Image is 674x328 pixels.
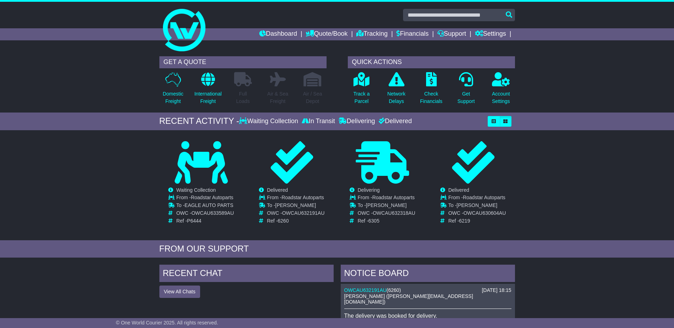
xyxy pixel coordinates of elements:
a: GetSupport [457,72,475,109]
button: View All Chats [159,286,200,298]
div: [DATE] 18:15 [482,287,511,293]
span: OWCAU632318AU [373,210,415,216]
span: EAGLE AUTO PARTS [185,202,233,208]
p: Get Support [457,90,475,105]
span: Roadstar Autoparts [372,195,415,200]
a: InternationalFreight [194,72,222,109]
p: Full Loads [234,90,252,105]
td: OWC - [448,210,506,218]
td: Ref - [448,218,506,224]
p: International Freight [194,90,222,105]
div: ( ) [344,287,511,293]
span: Delivering [358,187,380,193]
span: Waiting Collection [176,187,216,193]
a: Quote/Book [306,28,347,40]
a: Dashboard [259,28,297,40]
span: [PERSON_NAME] [366,202,407,208]
div: Delivered [377,117,412,125]
td: OWC - [358,210,415,218]
td: Ref - [267,218,325,224]
span: [PERSON_NAME] ([PERSON_NAME][EMAIL_ADDRESS][DOMAIN_NAME]) [344,293,473,305]
a: NetworkDelays [387,72,406,109]
a: CheckFinancials [420,72,443,109]
a: Track aParcel [353,72,370,109]
span: 6219 [459,218,470,224]
span: Delivered [267,187,288,193]
td: From - [358,195,415,202]
div: RECENT CHAT [159,265,334,284]
p: Account Settings [492,90,510,105]
span: Delivered [448,187,469,193]
span: OWCAU633589AU [191,210,234,216]
span: Roadstar Autoparts [191,195,233,200]
span: [PERSON_NAME] [457,202,497,208]
a: Settings [475,28,506,40]
span: OWCAU632191AU [282,210,324,216]
a: OWCAU632191AU [344,287,387,293]
div: Waiting Collection [239,117,300,125]
span: P6444 [187,218,201,224]
span: Roadstar Autoparts [282,195,324,200]
td: To - [358,202,415,210]
div: RECENT ACTIVITY - [159,116,239,126]
span: [PERSON_NAME] [275,202,316,208]
p: Check Financials [420,90,442,105]
a: DomesticFreight [162,72,183,109]
p: Air / Sea Depot [303,90,322,105]
span: 6305 [368,218,379,224]
a: Financials [396,28,429,40]
td: OWC - [176,210,234,218]
p: Track a Parcel [353,90,370,105]
div: GET A QUOTE [159,56,327,68]
a: Support [437,28,466,40]
td: From - [448,195,506,202]
div: QUICK ACTIONS [348,56,515,68]
td: From - [267,195,325,202]
div: Delivering [337,117,377,125]
div: NOTICE BOARD [341,265,515,284]
div: In Transit [300,117,337,125]
td: OWC - [267,210,325,218]
div: FROM OUR SUPPORT [159,244,515,254]
span: OWCAU630604AU [463,210,506,216]
td: Ref - [176,218,234,224]
td: To - [176,202,234,210]
p: Network Delays [387,90,405,105]
a: Tracking [356,28,387,40]
span: 6260 [278,218,289,224]
p: Domestic Freight [163,90,183,105]
span: 6260 [388,287,399,293]
td: To - [267,202,325,210]
td: To - [448,202,506,210]
span: Roadstar Autoparts [463,195,505,200]
span: © One World Courier 2025. All rights reserved. [116,320,218,326]
td: Ref - [358,218,415,224]
p: Air & Sea Freight [267,90,288,105]
td: From - [176,195,234,202]
a: AccountSettings [492,72,510,109]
